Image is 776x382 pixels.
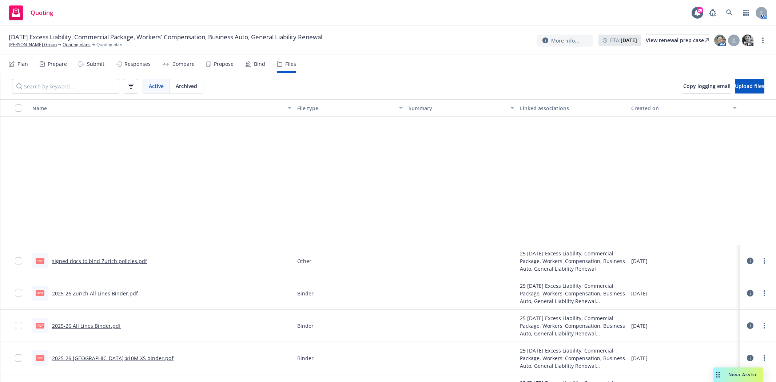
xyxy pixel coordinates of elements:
[124,61,151,67] div: Responses
[294,99,406,117] button: File type
[214,61,234,67] div: Propose
[551,37,579,44] span: More info...
[646,35,709,46] a: View renewal prep case
[760,321,769,330] a: more
[32,104,283,112] div: Name
[36,258,44,263] span: pdf
[297,290,314,297] span: Binder
[621,37,637,44] strong: [DATE]
[713,367,723,382] div: Drag to move
[520,314,625,337] div: 25 [DATE] Excess Liability, Commercial Package, Workers' Compensation, Business Auto, General Lia...
[63,41,91,48] a: Quoting plans
[48,61,67,67] div: Prepare
[297,354,314,362] span: Binder
[9,33,322,41] span: [DATE] Excess Liability, Commercial Package, Workers' Compensation, Business Auto, General Liabil...
[537,35,593,47] button: More info...
[631,290,648,297] span: [DATE]
[520,347,625,370] div: 25 [DATE] Excess Liability, Commercial Package, Workers' Compensation, Business Auto, General Lia...
[683,83,731,89] span: Copy logging email
[759,36,767,45] a: more
[15,257,22,264] input: Toggle Row Selected
[297,322,314,330] span: Binder
[722,5,737,20] a: Search
[631,354,648,362] span: [DATE]
[52,290,138,297] a: 2025-26 Zurich All Lines Binder.pdf
[36,290,44,296] span: pdf
[15,322,22,329] input: Toggle Row Selected
[735,79,764,93] button: Upload files
[760,354,769,362] a: more
[52,322,121,329] a: 2025-26 All Lines Binder.pdf
[36,355,44,361] span: pdf
[36,323,44,328] span: pdf
[52,355,174,362] a: 2025-26 [GEOGRAPHIC_DATA] $10M XS binder.pdf
[172,61,195,67] div: Compare
[520,250,625,272] div: 25 [DATE] Excess Liability, Commercial Package, Workers' Compensation, Business Auto, General Lia...
[713,367,763,382] button: Nova Assist
[735,83,764,89] span: Upload files
[17,61,28,67] div: Plan
[12,79,119,93] input: Search by keyword...
[149,82,164,90] span: Active
[52,258,147,264] a: signed docs to bind Zurich policies.pdf
[96,41,122,48] span: Quoting plan
[297,257,311,265] span: Other
[610,36,637,44] span: ETA :
[15,354,22,362] input: Toggle Row Selected
[697,7,703,13] div: 20
[297,104,395,112] div: File type
[714,35,726,46] img: photo
[409,104,506,112] div: Summary
[15,104,22,112] input: Select all
[628,99,740,117] button: Created on
[31,10,53,16] span: Quoting
[87,61,104,67] div: Submit
[760,256,769,265] a: more
[520,104,625,112] div: Linked associations
[29,99,294,117] button: Name
[742,35,753,46] img: photo
[517,99,628,117] button: Linked associations
[406,99,517,117] button: Summary
[15,290,22,297] input: Toggle Row Selected
[760,289,769,298] a: more
[9,41,57,48] a: [PERSON_NAME] Group
[705,5,720,20] a: Report a Bug
[631,257,648,265] span: [DATE]
[739,5,753,20] a: Switch app
[6,3,56,23] a: Quoting
[631,322,648,330] span: [DATE]
[176,82,197,90] span: Archived
[631,104,729,112] div: Created on
[728,371,757,378] span: Nova Assist
[254,61,265,67] div: Bind
[683,79,731,93] button: Copy logging email
[520,282,625,305] div: 25 [DATE] Excess Liability, Commercial Package, Workers' Compensation, Business Auto, General Lia...
[285,61,296,67] div: Files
